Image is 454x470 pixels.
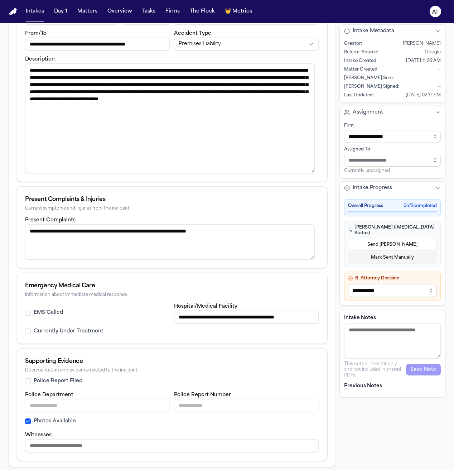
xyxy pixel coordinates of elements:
[353,28,394,35] span: Intake Metadata
[438,76,441,80] span: —
[344,123,441,129] div: Firm
[25,282,319,290] div: Emergency Medical Care
[348,239,437,250] button: Send [PERSON_NAME]
[25,38,170,51] input: From/To destination
[9,8,17,15] a: Home
[25,224,315,259] textarea: Present complaints
[344,130,441,143] input: Select firm
[34,418,76,425] label: Photos Available
[25,195,319,204] div: Present Complaints & Injuries
[51,5,70,18] button: Day 1
[25,57,55,62] label: Description
[344,75,394,81] span: [PERSON_NAME] Sent :
[344,361,406,378] p: This note is internal-only and not included in shared PDFs.
[348,275,437,281] h4: B. Attorney Decision
[25,399,170,412] input: Police department
[353,109,383,116] span: Assignment
[344,315,441,322] label: Intake Notes
[438,85,441,89] span: —
[174,304,237,309] label: Hospital/Medical Facility
[222,5,255,18] button: crownMetrics
[23,5,47,18] button: Intakes
[344,58,377,64] span: Intake Created :
[25,357,319,366] div: Supporting Evidence
[340,182,445,195] button: Intake Progress
[344,168,390,174] span: Currently unassigned
[348,203,383,209] span: Overall Progress
[174,392,231,398] label: Police Report Number
[25,31,47,36] label: From/To
[163,5,183,18] button: Firms
[34,378,82,385] label: Police Report Filed
[340,106,445,119] button: Assignment
[348,225,437,236] h4: [PERSON_NAME] ([MEDICAL_DATA] Status)
[406,92,441,98] span: [DATE] 02:17 PM
[25,206,319,211] div: Current symptoms and injuries from the incident
[404,203,437,209] span: 0 of 2 completed
[74,5,100,18] button: Matters
[9,8,17,15] img: Finch Logo
[25,439,319,452] input: Witnesses
[25,217,76,223] label: Present Complaints
[344,84,399,90] span: [PERSON_NAME] Signed :
[105,5,135,18] button: Overview
[344,92,374,98] span: Last Updated :
[406,58,441,64] span: [DATE] 11:26 AM
[25,292,319,298] div: Information about immediate medical response
[25,392,73,398] label: Police Department
[25,368,319,373] div: Documentation and evidence related to the incident
[425,49,441,55] span: Google
[344,49,378,55] span: Referral Source :
[344,147,441,152] div: Assigned To
[139,5,158,18] button: Tasks
[344,323,441,358] textarea: Intake notes
[344,67,378,72] span: Matter Created :
[403,41,441,47] span: [PERSON_NAME]
[34,309,63,316] label: EMS Called
[174,31,211,36] label: Accident Type
[344,154,441,167] input: Assign to staff member
[344,41,362,47] span: Creator :
[353,184,392,192] span: Intake Progress
[348,252,437,263] button: Mark Sent Manually
[344,383,441,390] p: Previous Notes
[25,432,52,438] label: Witnesses
[34,328,103,335] label: Currently Under Treatment
[340,25,445,38] button: Intake Metadata
[25,63,315,173] textarea: Incident description
[187,5,218,18] button: The Flock
[438,67,441,72] span: —
[174,311,319,323] input: Hospital or medical facility
[174,399,319,412] input: Police report number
